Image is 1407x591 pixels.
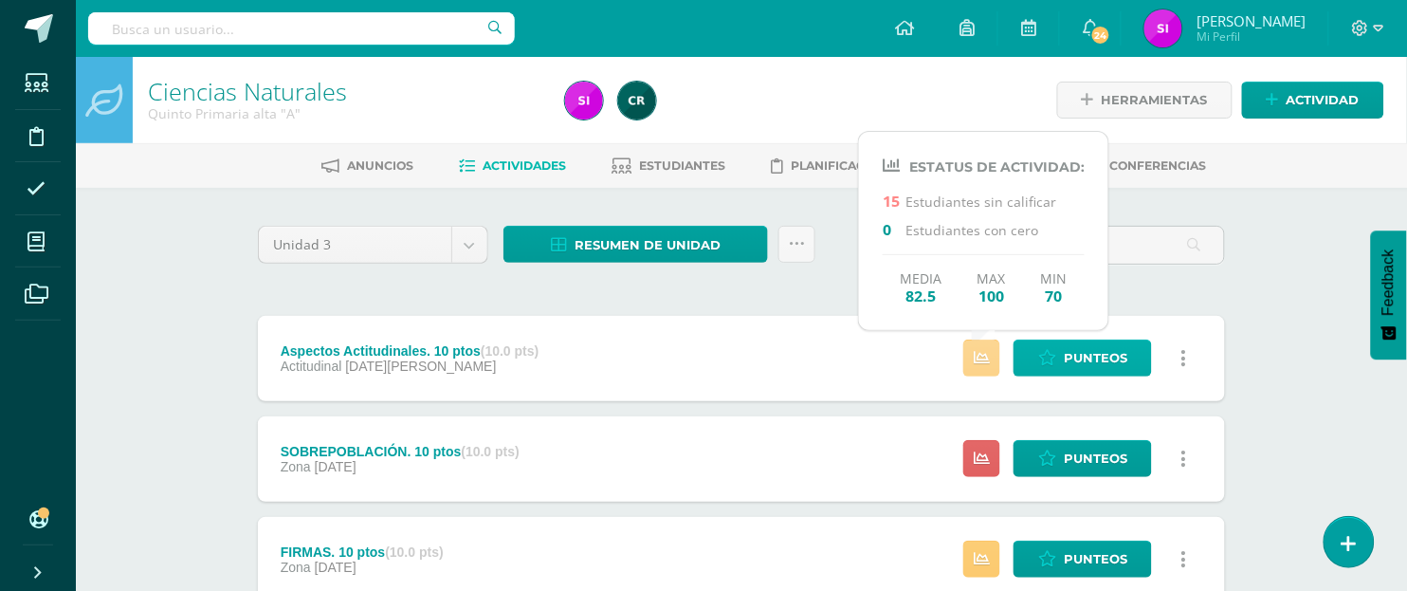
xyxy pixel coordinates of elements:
span: Actitudinal [281,359,342,374]
div: Media [901,270,942,305]
span: Conferencias [1110,158,1207,173]
span: [DATE] [315,560,356,575]
span: Punteos [1064,341,1127,376]
span: Zona [281,560,311,575]
span: 15 [883,191,905,210]
div: Aspectos Actitudinales. 10 ptos [281,343,539,359]
strong: (10.0 pts) [385,545,443,560]
span: Punteos [1064,542,1127,577]
a: Punteos [1014,340,1152,377]
span: 70 [1041,286,1068,305]
span: Unidad 3 [273,227,437,263]
a: Conferencias [1087,151,1207,181]
a: Planificación [772,151,888,181]
span: [DATE][PERSON_NAME] [345,359,496,374]
span: [DATE] [315,459,356,474]
img: d8b40b524f0719143e6a1b062ddc517a.png [565,82,603,120]
span: Mi Perfil [1197,28,1306,45]
p: Estudiantes con cero [883,219,1085,239]
span: Actividades [484,158,567,173]
span: Feedback [1380,249,1398,316]
strong: (10.0 pts) [481,343,539,359]
span: Herramientas [1102,83,1208,118]
span: 82.5 [901,286,942,305]
a: Actividad [1242,82,1384,119]
span: 100 [978,286,1006,305]
div: FIRMAS. 10 ptos [281,545,444,560]
a: Estudiantes [612,151,726,181]
a: Anuncios [322,151,414,181]
img: d8b40b524f0719143e6a1b062ddc517a.png [1144,9,1182,47]
span: Anuncios [348,158,414,173]
a: Punteos [1014,541,1152,578]
span: Punteos [1064,441,1127,476]
div: Min [1041,270,1068,305]
a: Herramientas [1057,82,1233,119]
span: 24 [1090,25,1111,46]
span: 0 [883,219,905,238]
span: Estudiantes [640,158,726,173]
button: Feedback - Mostrar encuesta [1371,231,1407,360]
a: Punteos [1014,440,1152,477]
span: Zona [281,459,311,474]
input: Busca un usuario... [88,12,515,45]
img: 19436fc6d9716341a8510cf58c6830a2.png [618,82,656,120]
div: Max [978,270,1006,305]
div: Quinto Primaria alta 'A' [148,104,542,122]
span: Actividad [1287,83,1360,118]
p: Estudiantes sin calificar [883,191,1085,211]
strong: (10.0 pts) [461,444,519,459]
span: Planificación [792,158,888,173]
a: Resumen de unidad [503,226,768,263]
h1: Ciencias Naturales [148,78,542,104]
a: Unidad 3 [259,227,487,263]
span: [PERSON_NAME] [1197,11,1306,30]
a: Actividades [460,151,567,181]
a: Ciencias Naturales [148,75,347,107]
span: Resumen de unidad [575,228,721,263]
div: SOBREPOBLACIÓN. 10 ptos [281,444,520,459]
h4: Estatus de Actividad: [883,157,1085,175]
